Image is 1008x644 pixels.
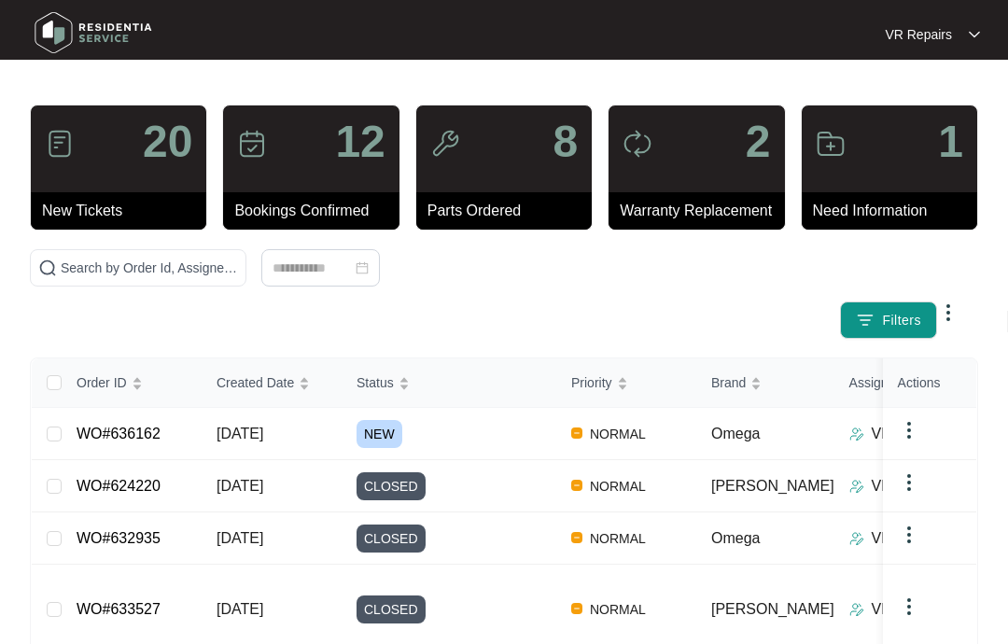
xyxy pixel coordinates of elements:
th: Actions [883,358,976,408]
span: Omega [711,530,760,546]
span: Status [357,372,394,393]
th: Order ID [62,358,202,408]
span: Assignee [849,372,903,393]
p: VR Repairs [872,527,948,550]
p: New Tickets [42,200,206,222]
p: VR Repairs [872,598,948,621]
span: NORMAL [582,598,653,621]
img: residentia service logo [28,5,159,61]
img: Vercel Logo [571,427,582,439]
p: Parts Ordered [427,200,592,222]
button: filter iconFilters [840,301,937,339]
th: Priority [556,358,696,408]
img: icon [45,129,75,159]
img: Assigner Icon [849,427,864,441]
span: [PERSON_NAME] [711,601,834,617]
p: VR Repairs [872,423,948,445]
a: WO#633527 [77,601,161,617]
p: VR Repairs [872,475,948,497]
span: NEW [357,420,402,448]
img: Assigner Icon [849,602,864,617]
img: dropdown arrow [898,524,920,546]
th: Brand [696,358,834,408]
img: Vercel Logo [571,532,582,543]
a: WO#632935 [77,530,161,546]
img: filter icon [856,311,875,329]
span: [DATE] [217,530,263,546]
img: search-icon [38,259,57,277]
span: CLOSED [357,472,426,500]
span: Order ID [77,372,127,393]
p: 8 [553,119,578,164]
p: Warranty Replacement [620,200,784,222]
img: icon [430,129,460,159]
img: icon [237,129,267,159]
img: dropdown arrow [898,471,920,494]
img: Assigner Icon [849,479,864,494]
img: icon [623,129,652,159]
p: Bookings Confirmed [234,200,399,222]
img: Vercel Logo [571,603,582,614]
span: Omega [711,426,760,441]
span: [PERSON_NAME] [711,478,834,494]
span: NORMAL [582,423,653,445]
span: CLOSED [357,525,426,553]
img: dropdown arrow [898,595,920,618]
img: Assigner Icon [849,531,864,546]
img: Vercel Logo [571,480,582,491]
span: [DATE] [217,426,263,441]
span: CLOSED [357,595,426,623]
p: 12 [335,119,385,164]
span: Filters [882,311,921,330]
span: [DATE] [217,478,263,494]
th: Status [342,358,556,408]
p: 20 [143,119,192,164]
input: Search by Order Id, Assignee Name, Customer Name, Brand and Model [61,258,238,278]
span: Created Date [217,372,294,393]
a: WO#624220 [77,478,161,494]
span: NORMAL [582,475,653,497]
p: 2 [746,119,771,164]
p: Need Information [813,200,977,222]
p: VR Repairs [885,25,952,44]
img: icon [816,129,846,159]
span: NORMAL [582,527,653,550]
th: Created Date [202,358,342,408]
img: dropdown arrow [937,301,959,324]
span: Brand [711,372,746,393]
img: dropdown arrow [969,30,980,39]
p: 1 [938,119,963,164]
span: [DATE] [217,601,263,617]
img: dropdown arrow [898,419,920,441]
span: Priority [571,372,612,393]
a: WO#636162 [77,426,161,441]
